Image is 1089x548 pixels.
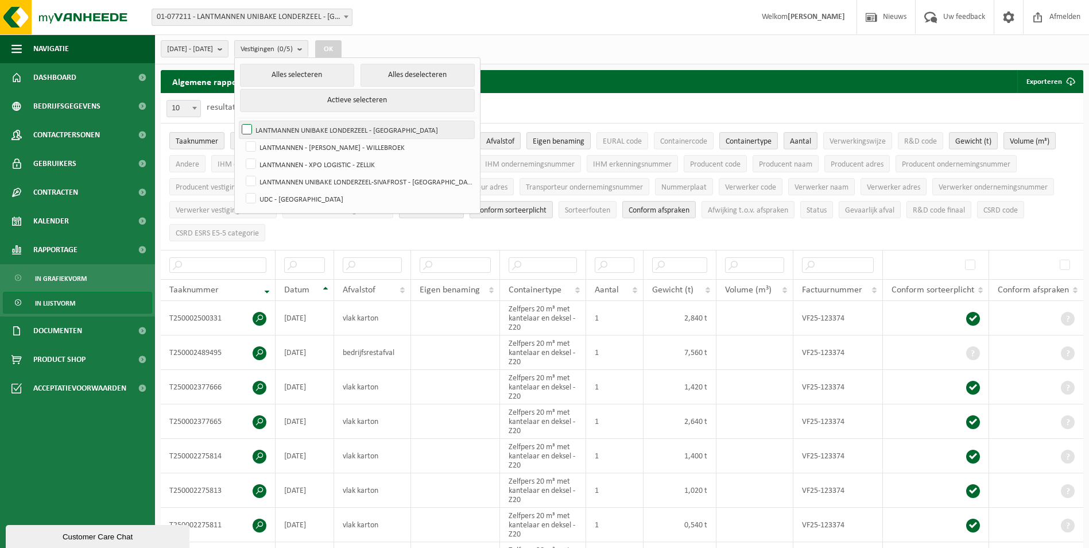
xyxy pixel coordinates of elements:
span: Documenten [33,317,82,345]
count: (0/5) [277,45,293,53]
span: Producent code [690,160,741,169]
button: Alles selecteren [240,64,354,87]
button: EURAL codeEURAL code: Activate to sort [596,132,648,149]
button: OK [315,40,342,59]
td: VF25-123374 [793,370,883,404]
td: 1,020 t [644,473,716,508]
td: Zelfpers 20 m³ met kantelaar en deksel - Z20 [500,439,586,473]
td: VF25-123374 [793,404,883,439]
label: UDC - [GEOGRAPHIC_DATA] [243,190,474,207]
button: Conform afspraken : Activate to sort [622,201,696,218]
span: Vestigingen [241,41,293,58]
td: bedrijfsrestafval [334,335,411,370]
span: Conform sorteerplicht [892,285,974,295]
button: R&D code finaalR&amp;D code finaal: Activate to sort [906,201,971,218]
a: In lijstvorm [3,292,152,314]
span: Transporteur ondernemingsnummer [526,183,643,192]
td: T250002377666 [161,370,276,404]
span: Eigen benaming [420,285,480,295]
td: Zelfpers 20 m³ met kantelaar en deksel - Z20 [500,335,586,370]
td: VF25-123374 [793,301,883,335]
span: R&D code finaal [913,206,965,215]
span: Verwerker adres [867,183,920,192]
button: Eigen benamingEigen benaming: Activate to sort [526,132,591,149]
label: LANTMANNEN - XPO LOGISTIC - ZELLIK [243,156,474,173]
span: Taaknummer [176,137,218,146]
span: Aantal [790,137,811,146]
button: StatusStatus: Activate to sort [800,201,833,218]
h2: Algemene rapportering [161,70,276,93]
span: Conform afspraken [998,285,1069,295]
td: VF25-123374 [793,335,883,370]
button: NummerplaatNummerplaat: Activate to sort [655,178,713,195]
button: IHM codeIHM code: Activate to sort [211,155,255,172]
span: Aantal [595,285,619,295]
span: In lijstvorm [35,292,75,314]
td: Zelfpers 20 m³ met kantelaar en deksel - Z20 [500,404,586,439]
td: T250002377665 [161,404,276,439]
button: Transporteur ondernemingsnummerTransporteur ondernemingsnummer : Activate to sort [520,178,649,195]
td: Zelfpers 20 m³ met kantelaar en deksel - Z20 [500,301,586,335]
span: IHM code [218,160,249,169]
span: Factuurnummer [802,285,862,295]
span: Volume (m³) [725,285,772,295]
span: Bedrijfsgegevens [33,92,100,121]
span: Acceptatievoorwaarden [33,374,126,403]
td: T250002275811 [161,508,276,542]
strong: [PERSON_NAME] [788,13,845,21]
span: CSRD ESRS E5-5 categorie [176,229,259,238]
span: Volume (m³) [1010,137,1049,146]
td: [DATE] [276,473,334,508]
button: Volume (m³)Volume (m³): Activate to sort [1003,132,1056,149]
span: CSRD code [983,206,1018,215]
td: vlak karton [334,473,411,508]
span: Product Shop [33,345,86,374]
button: Afwijking t.o.v. afsprakenAfwijking t.o.v. afspraken: Activate to sort [702,201,795,218]
button: CSRD codeCSRD code: Activate to sort [977,201,1024,218]
td: vlak karton [334,404,411,439]
button: Verwerker adresVerwerker adres: Activate to sort [861,178,927,195]
button: Gevaarlijk afval : Activate to sort [839,201,901,218]
button: CSRD ESRS E5-5 categorieCSRD ESRS E5-5 categorie: Activate to sort [169,224,265,241]
button: AantalAantal: Activate to sort [784,132,817,149]
td: VF25-123374 [793,508,883,542]
td: 0,540 t [644,508,716,542]
button: Alles deselecteren [361,64,475,87]
span: R&D code [904,137,937,146]
td: 1 [586,404,644,439]
td: vlak karton [334,508,411,542]
span: Navigatie [33,34,69,63]
label: resultaten weergeven [207,103,288,112]
button: Producent ondernemingsnummerProducent ondernemingsnummer: Activate to sort [896,155,1017,172]
label: LANTMANNEN - [PERSON_NAME] - WILLEBROEK [243,138,474,156]
span: Conform sorteerplicht [476,206,547,215]
button: AndereAndere: Activate to sort [169,155,206,172]
span: IHM ondernemingsnummer [485,160,575,169]
td: 2,840 t [644,301,716,335]
span: Verwerker naam [795,183,848,192]
span: Kalender [33,207,69,236]
button: ContainertypeContainertype: Activate to sort [719,132,778,149]
span: Nummerplaat [661,183,707,192]
a: In grafiekvorm [3,267,152,289]
span: Producent vestigingsnummer [176,183,270,192]
span: Verwerker code [725,183,776,192]
button: IHM erkenningsnummerIHM erkenningsnummer: Activate to sort [587,155,678,172]
span: IHM erkenningsnummer [593,160,672,169]
td: [DATE] [276,439,334,473]
td: vlak karton [334,301,411,335]
span: [DATE] - [DATE] [167,41,213,58]
td: 1 [586,473,644,508]
button: Verwerker naamVerwerker naam: Activate to sort [788,178,855,195]
button: TaaknummerTaaknummer: Activate to remove sorting [169,132,224,149]
td: [DATE] [276,508,334,542]
td: VF25-123374 [793,439,883,473]
span: 10 [167,101,200,117]
span: Contracten [33,178,78,207]
td: [DATE] [276,404,334,439]
span: Datum [284,285,309,295]
span: Producent ondernemingsnummer [902,160,1010,169]
span: Rapportage [33,236,77,264]
span: Gevaarlijk afval [845,206,894,215]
